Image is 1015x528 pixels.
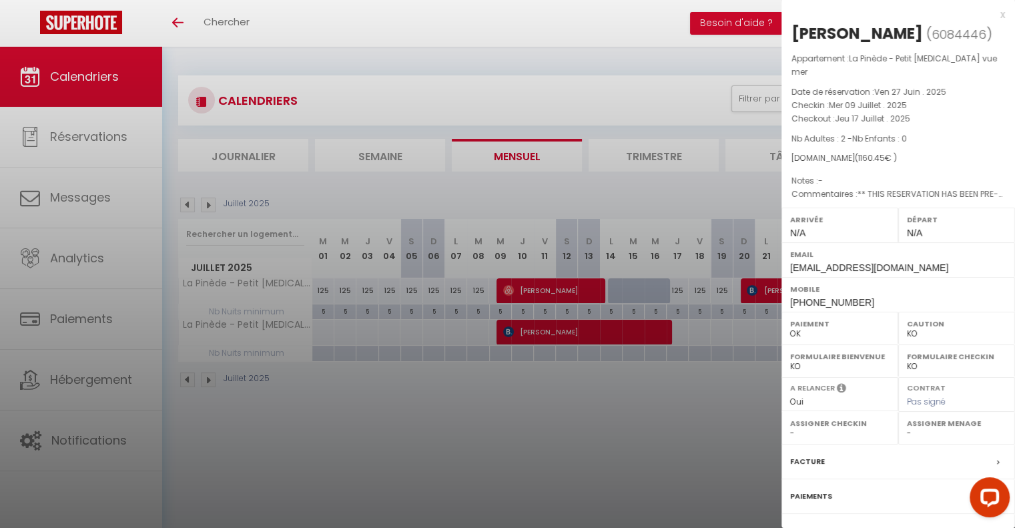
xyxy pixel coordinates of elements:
[790,213,890,226] label: Arrivée
[791,112,1005,125] p: Checkout :
[818,175,823,186] span: -
[907,417,1006,430] label: Assigner Menage
[790,350,890,363] label: Formulaire Bienvenue
[791,85,1005,99] p: Date de réservation :
[907,350,1006,363] label: Formulaire Checkin
[837,382,846,397] i: Sélectionner OUI si vous souhaiter envoyer les séquences de messages post-checkout
[791,23,923,44] div: [PERSON_NAME]
[907,382,946,391] label: Contrat
[858,152,885,164] span: 1160.45
[791,133,907,144] span: Nb Adultes : 2 -
[790,297,874,308] span: [PHONE_NUMBER]
[790,382,835,394] label: A relancer
[790,455,825,469] label: Facture
[790,248,1006,261] label: Email
[959,472,1015,528] iframe: LiveChat chat widget
[790,317,890,330] label: Paiement
[907,396,946,407] span: Pas signé
[829,99,907,111] span: Mer 09 Juillet . 2025
[835,113,910,124] span: Jeu 17 Juillet . 2025
[781,7,1005,23] div: x
[791,188,1005,201] p: Commentaires :
[852,133,907,144] span: Nb Enfants : 0
[855,152,897,164] span: ( € )
[874,86,946,97] span: Ven 27 Juin . 2025
[790,417,890,430] label: Assigner Checkin
[790,282,1006,296] label: Mobile
[907,228,922,238] span: N/A
[791,53,997,77] span: La Pinède - Petit [MEDICAL_DATA] vue mer
[791,152,1005,165] div: [DOMAIN_NAME]
[791,174,1005,188] p: Notes :
[907,213,1006,226] label: Départ
[907,317,1006,330] label: Caution
[791,52,1005,79] p: Appartement :
[932,26,986,43] span: 6084446
[791,99,1005,112] p: Checkin :
[790,489,832,503] label: Paiements
[926,25,992,43] span: ( )
[790,262,948,273] span: [EMAIL_ADDRESS][DOMAIN_NAME]
[790,228,805,238] span: N/A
